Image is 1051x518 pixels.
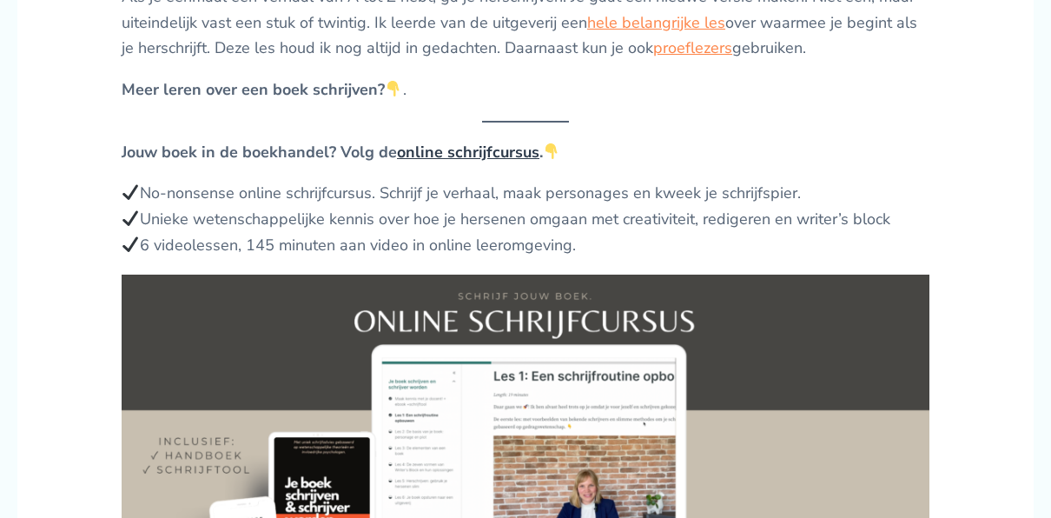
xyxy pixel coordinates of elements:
[386,81,401,96] img: 👇
[122,236,138,252] img: ✔️
[122,210,138,226] img: ✔️
[122,184,138,200] img: ✔️
[653,37,732,58] a: proeflezers
[122,142,543,163] strong: Jouw boek in de boekhandel? Volg de .
[122,77,929,103] p: .
[544,143,559,159] img: 👇
[122,79,403,100] strong: Meer leren over een boek schrijven?
[397,142,539,163] a: online schrijfcursus
[587,12,725,33] a: hele belangrijke les
[122,181,929,258] p: No-nonsense online schrijfcursus. Schrijf je verhaal, maak personages en kweek je schrijfspier. U...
